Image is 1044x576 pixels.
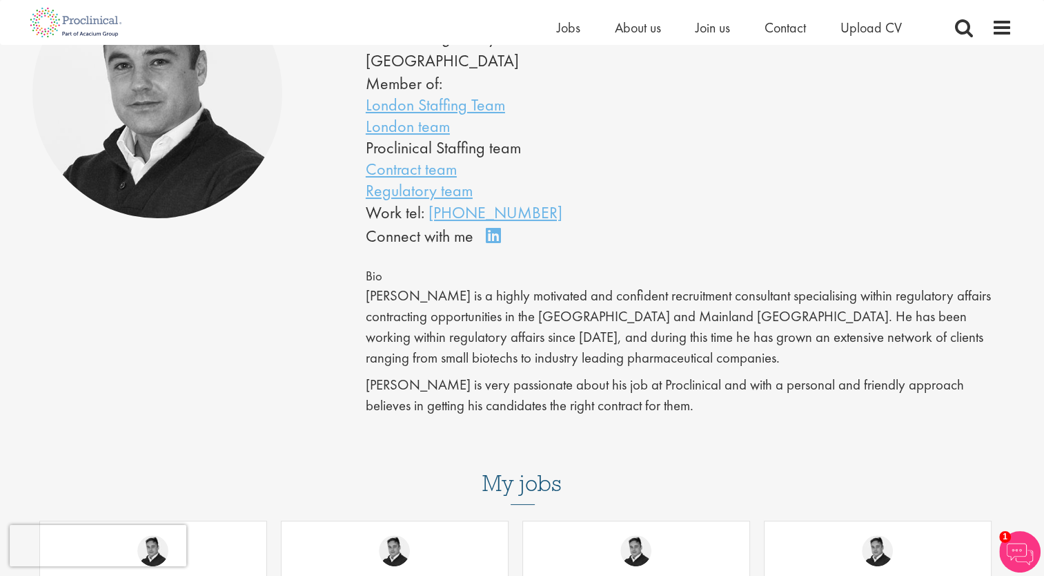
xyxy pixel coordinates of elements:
img: Chatbot [999,531,1041,573]
h3: My jobs [32,472,1012,495]
img: Peter Duvall [379,535,410,566]
a: [PHONE_NUMBER] [429,202,562,223]
a: Contact [765,19,806,37]
a: Join us [696,19,730,37]
img: Peter Duvall [620,535,651,566]
a: Regulatory team [366,180,473,201]
span: 1 [999,531,1011,543]
a: Jobs [557,19,580,37]
label: Member of: [366,73,442,94]
a: Upload CV [840,19,902,37]
a: London Staffing Team [366,94,505,115]
p: [PERSON_NAME] is a highly motivated and confident recruitment consultant specialising within regu... [366,286,1012,368]
li: Proclinical Staffing team [366,137,647,158]
iframe: reCAPTCHA [10,525,186,566]
div: Contract Regulatory Lead - [GEOGRAPHIC_DATA] [366,26,647,73]
a: London team [366,115,450,137]
p: [PERSON_NAME] is very passionate about his job at Proclinical and with a personal and friendly ap... [366,375,1012,416]
a: Contract team [366,158,457,180]
span: Work tel: [366,202,424,223]
span: Bio [366,268,382,285]
img: Peter Duvall [862,535,893,566]
a: About us [615,19,661,37]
